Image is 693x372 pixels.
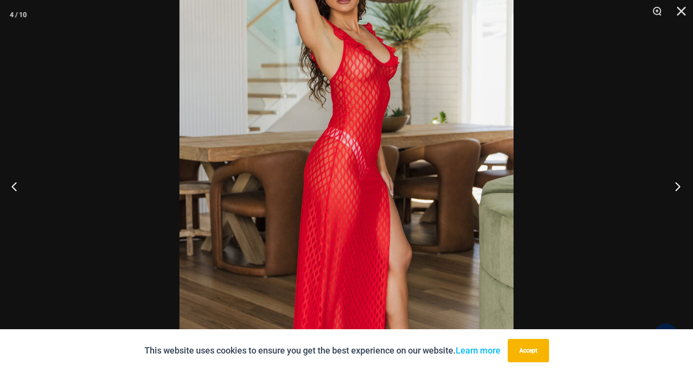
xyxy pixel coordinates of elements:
a: Learn more [456,345,500,355]
button: Next [657,162,693,211]
p: This website uses cookies to ensure you get the best experience on our website. [144,343,500,358]
div: 4 / 10 [10,7,27,22]
button: Accept [508,339,549,362]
